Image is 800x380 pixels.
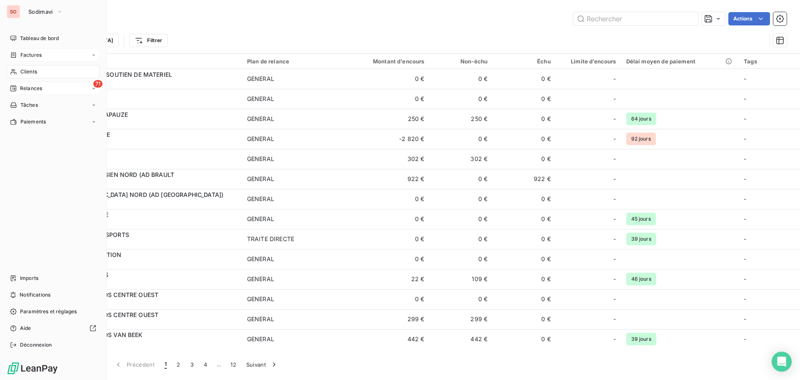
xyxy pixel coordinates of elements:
[20,35,59,42] span: Tableau de bord
[430,209,493,229] td: 0 €
[350,58,424,65] div: Montant d'encours
[430,189,493,209] td: 0 €
[744,135,746,142] span: -
[7,5,20,18] div: SO
[345,129,429,149] td: -2 820 €
[613,315,616,323] span: -
[20,101,38,109] span: Tâches
[345,229,429,249] td: 0 €
[57,139,237,147] span: 212174
[613,255,616,263] span: -
[57,191,223,198] span: AD [GEOGRAPHIC_DATA] NORD (AD [GEOGRAPHIC_DATA])
[345,309,429,329] td: 299 €
[247,58,340,65] div: Plan de relance
[430,329,493,349] td: 442 €
[57,319,237,327] span: 145216
[744,235,746,242] span: -
[247,275,274,283] div: GENERAL
[492,129,556,149] td: 0 €
[492,149,556,169] td: 0 €
[613,215,616,223] span: -
[430,229,493,249] td: 0 €
[57,279,237,287] span: 145709
[345,149,429,169] td: 302 €
[57,79,237,87] span: 145609
[57,159,237,167] span: 145932
[57,239,237,247] span: 145163
[247,235,294,243] div: TRAITE DIRECTE
[57,119,237,127] span: 145954
[20,51,42,59] span: Factures
[225,356,241,373] button: 12
[744,95,746,102] span: -
[345,69,429,89] td: 0 €
[20,85,42,92] span: Relances
[613,115,616,123] span: -
[93,80,102,88] span: 71
[492,309,556,329] td: 0 €
[744,58,795,65] div: Tags
[345,289,429,309] td: 0 €
[20,274,38,282] span: Imports
[430,249,493,269] td: 0 €
[247,335,274,343] div: GENERAL
[345,269,429,289] td: 22 €
[345,189,429,209] td: 0 €
[626,273,656,285] span: 46 jours
[247,255,274,263] div: GENERAL
[626,113,656,125] span: 64 jours
[613,155,616,163] span: -
[492,169,556,189] td: 922 €
[20,308,77,315] span: Paramètres et réglages
[435,58,488,65] div: Non-échu
[57,71,172,78] span: 12 EME BASE DE SOUTIEN DE MATERIEL
[492,269,556,289] td: 0 €
[247,175,274,183] div: GENERAL
[492,249,556,269] td: 0 €
[613,135,616,143] span: -
[728,12,770,25] button: Actions
[492,69,556,89] td: 0 €
[744,335,746,342] span: -
[57,179,237,187] span: 210471
[613,235,616,243] span: -
[247,75,274,83] div: GENERAL
[744,295,746,302] span: -
[613,275,616,283] span: -
[247,155,274,163] div: GENERAL
[492,189,556,209] td: 0 €
[165,360,167,369] span: 1
[345,249,429,269] td: 0 €
[613,75,616,83] span: -
[20,118,46,126] span: Paiements
[430,69,493,89] td: 0 €
[626,58,734,65] div: Délai moyen de paiement
[744,315,746,322] span: -
[430,169,493,189] td: 0 €
[129,34,167,47] button: Filtrer
[744,115,746,122] span: -
[345,89,429,109] td: 0 €
[57,259,237,267] span: 145574
[247,135,274,143] div: GENERAL
[247,215,274,223] div: GENERAL
[492,289,556,309] td: 0 €
[247,115,274,123] div: GENERAL
[430,289,493,309] td: 0 €
[744,175,746,182] span: -
[57,291,158,298] span: AD POIDS LOURDS CENTRE OUEST
[613,175,616,183] span: -
[497,58,551,65] div: Échu
[430,269,493,289] td: 109 €
[430,109,493,129] td: 250 €
[20,291,50,299] span: Notifications
[57,99,237,107] span: 212233
[160,356,172,373] button: 1
[744,275,746,282] span: -
[57,311,158,318] span: AD POIDS LOURDS CENTRE OUEST
[573,12,698,25] input: Rechercher
[20,325,31,332] span: Aide
[212,358,225,371] span: …
[492,229,556,249] td: 0 €
[247,295,274,303] div: GENERAL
